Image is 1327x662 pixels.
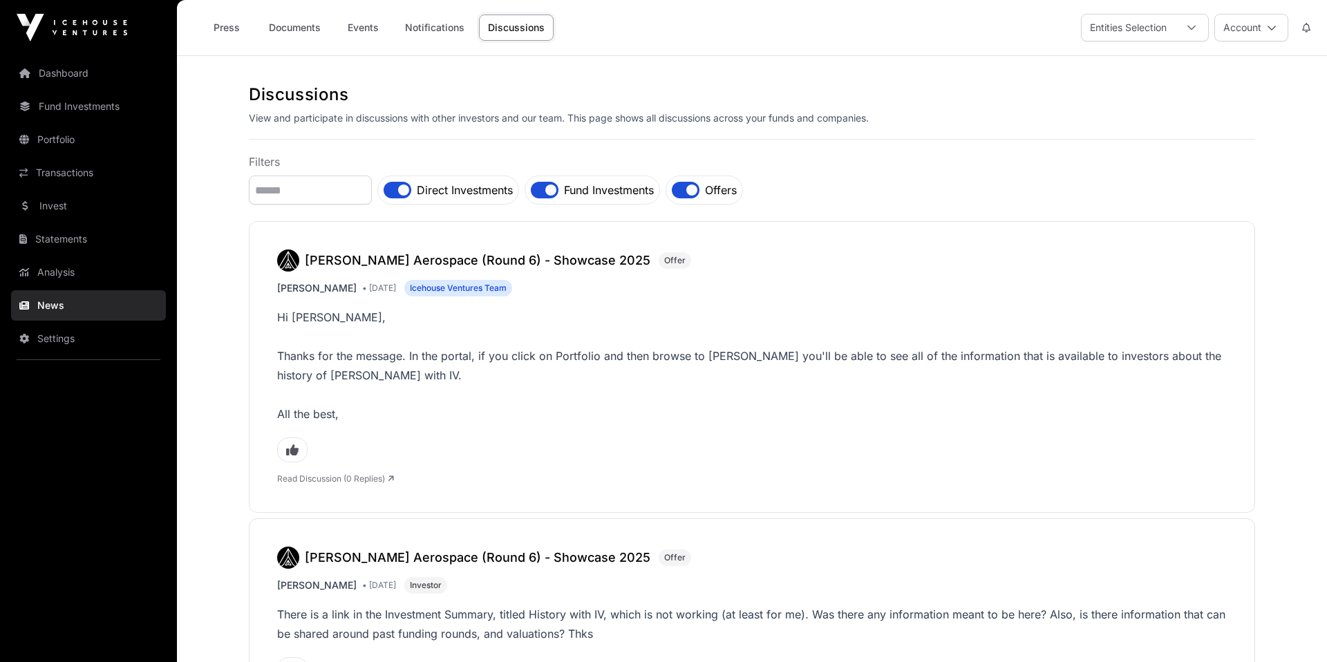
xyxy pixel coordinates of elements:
a: Press [199,15,254,41]
label: Direct Investments [417,182,513,198]
a: Fund Investments [11,91,166,122]
a: Discussions [479,15,554,41]
span: Offer [664,255,686,266]
img: Dawn-Icon.svg [277,547,299,569]
a: Transactions [11,158,166,188]
span: • [DATE] [362,580,396,591]
a: Read Discussion (0 Replies) [277,473,394,484]
button: Account [1214,14,1288,41]
label: Fund Investments [564,182,654,198]
img: Icehouse Ventures Logo [17,14,127,41]
a: Settings [11,323,166,354]
a: Events [335,15,390,41]
span: Like this comment [277,437,308,462]
a: Documents [260,15,330,41]
p: There is a link in the Investment Summary, titled History with IV, which is not working (at least... [277,605,1227,643]
h1: Discussions [249,84,1255,106]
span: [PERSON_NAME] [277,578,357,592]
p: View and participate in discussions with other investors and our team. This page shows all discus... [249,111,1255,125]
p: Filters [249,153,1255,170]
a: Invest [11,191,166,221]
span: [PERSON_NAME] [277,281,357,295]
iframe: Chat Widget [1258,596,1327,662]
h3: [PERSON_NAME] Aerospace (Round 6) - Showcase 2025 [305,251,650,270]
label: Offers [705,182,737,198]
span: Offer [664,552,686,563]
a: [PERSON_NAME] Aerospace (Round 6) - Showcase 2025 [277,249,659,272]
a: Dashboard [11,58,166,88]
a: Statements [11,224,166,254]
a: Analysis [11,257,166,287]
span: Investor [410,580,442,591]
h3: [PERSON_NAME] Aerospace (Round 6) - Showcase 2025 [305,548,650,567]
a: Portfolio [11,124,166,155]
p: Hi [PERSON_NAME], Thanks for the message. In the portal, if you click on Portfolio and then brows... [277,308,1227,424]
a: Notifications [396,15,473,41]
span: • [DATE] [362,283,396,294]
div: Entities Selection [1082,15,1175,41]
span: Icehouse Ventures Team [410,283,507,294]
img: Dawn-Icon.svg [277,249,299,272]
a: [PERSON_NAME] Aerospace (Round 6) - Showcase 2025 [277,547,659,569]
a: News [11,290,166,321]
